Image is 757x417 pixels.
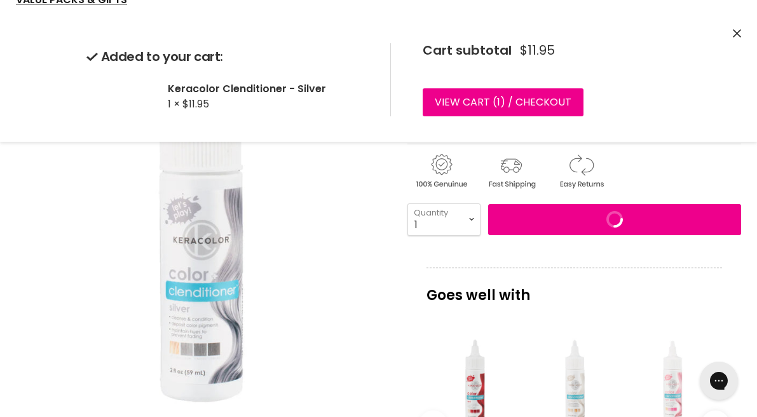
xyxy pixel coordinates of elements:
a: View cart (1) / Checkout [423,88,583,116]
h2: Added to your cart: [86,50,370,64]
img: shipping.gif [477,152,545,191]
span: $11.95 [182,97,209,111]
button: Close [733,27,741,41]
h2: Keracolor Clenditioner - Silver [168,82,370,95]
div: Keracolor Clenditioner - Silver image. Click or Scroll to Zoom. [16,36,390,410]
img: genuine.gif [407,152,475,191]
span: Cart subtotal [423,41,512,59]
span: $11.95 [520,43,555,58]
p: Goes well with [426,268,722,310]
span: 1 × [168,97,180,111]
iframe: Gorgias live chat messenger [693,357,744,404]
img: returns.gif [547,152,615,191]
img: Keracolor Clenditioner - Silver [129,36,276,409]
span: 1 [497,95,500,109]
select: Quantity [407,203,481,235]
